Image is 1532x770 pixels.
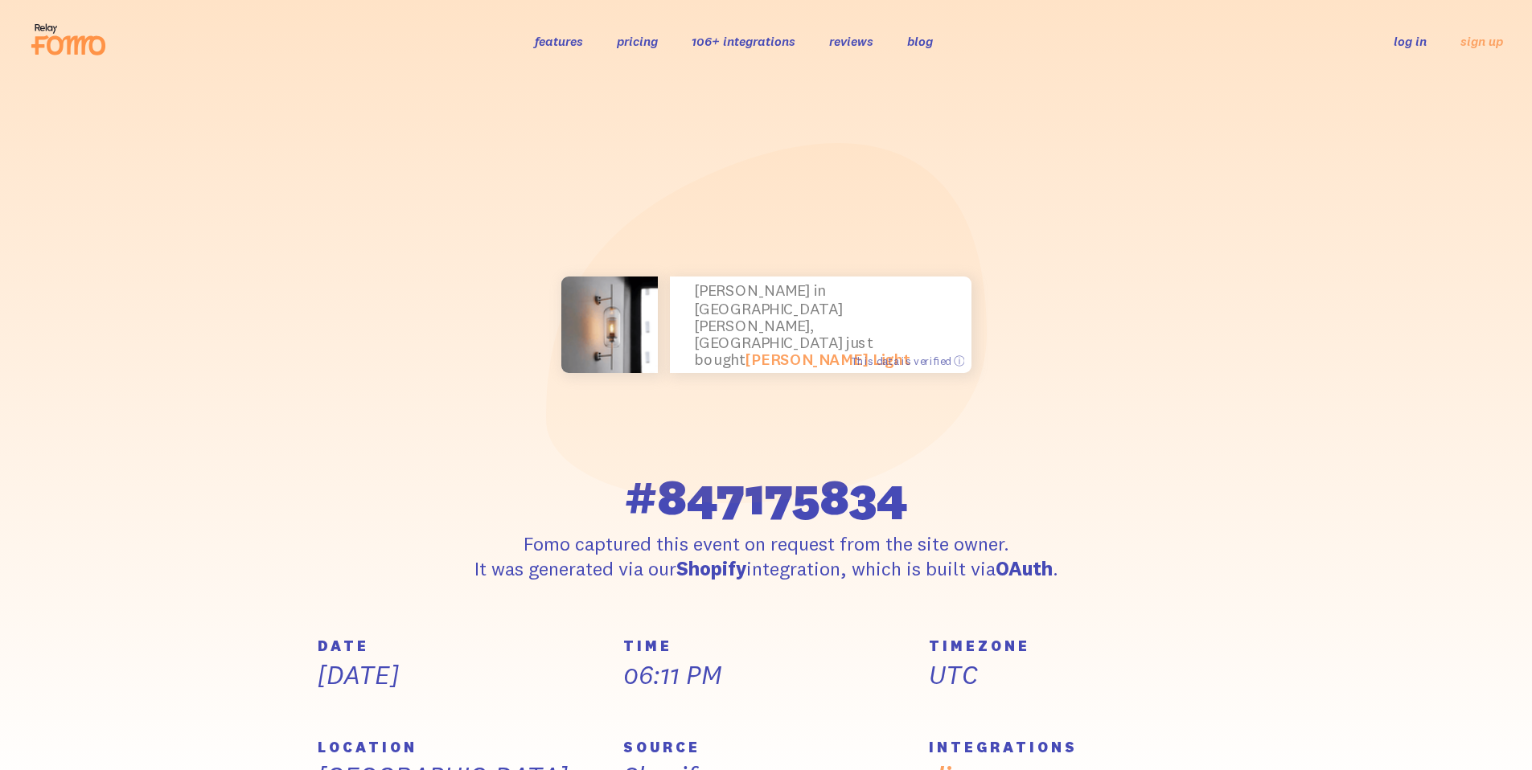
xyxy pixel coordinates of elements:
[929,658,1215,692] p: UTC
[929,639,1215,653] h5: TIMEZONE
[745,350,910,369] a: [PERSON_NAME] Light
[1394,33,1427,49] a: log in
[676,556,746,580] strong: Shopify
[694,282,947,368] p: [PERSON_NAME] in [GEOGRAPHIC_DATA][PERSON_NAME], [GEOGRAPHIC_DATA] just bought
[617,33,658,49] a: pricing
[996,556,1053,580] strong: OAuth
[907,33,933,49] a: blog
[561,276,658,373] img: dawn-wall-light-377909_small.png
[929,740,1215,755] h5: INTEGRATIONS
[829,33,873,49] a: reviews
[624,472,908,522] span: #847175834
[535,33,583,49] a: features
[623,639,910,653] h5: TIME
[623,658,910,692] p: 06:11 PM
[851,354,964,367] span: This data is verified ⓘ
[318,740,604,755] h5: LOCATION
[623,740,910,755] h5: SOURCE
[692,33,795,49] a: 106+ integrations
[470,531,1062,581] p: Fomo captured this event on request from the site owner. It was generated via our integration, wh...
[318,658,604,692] p: [DATE]
[1460,33,1503,50] a: sign up
[318,639,604,653] h5: DATE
